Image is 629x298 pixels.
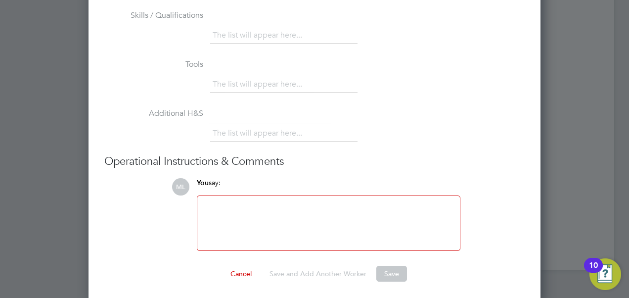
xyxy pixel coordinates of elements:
h3: Operational Instructions & Comments [104,154,525,169]
li: The list will appear here... [213,78,306,91]
span: ML [172,178,189,196]
button: Open Resource Center, 10 new notifications [589,258,621,290]
span: You [197,179,209,187]
li: The list will appear here... [213,29,306,42]
div: say: [197,178,460,196]
button: Cancel [223,266,260,282]
label: Tools [104,59,203,70]
button: Save and Add Another Worker [262,266,374,282]
div: 10 [589,265,598,278]
label: Additional H&S [104,108,203,119]
button: Save [376,266,407,282]
label: Skills / Qualifications [104,10,203,21]
li: The list will appear here... [213,127,306,140]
